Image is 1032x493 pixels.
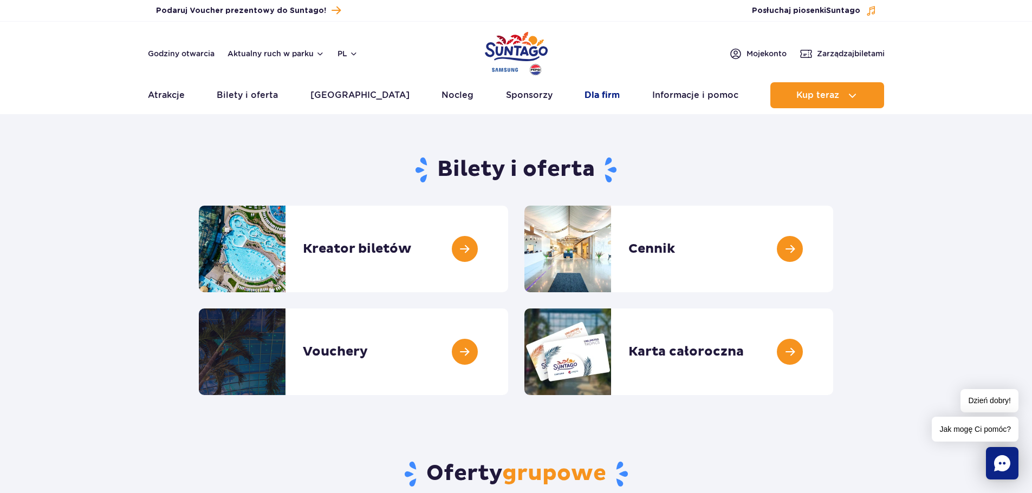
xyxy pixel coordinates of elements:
[310,82,410,108] a: [GEOGRAPHIC_DATA]
[800,47,885,60] a: Zarządzajbiletami
[585,82,620,108] a: Dla firm
[652,82,738,108] a: Informacje i pomoc
[770,82,884,108] button: Kup teraz
[156,3,341,18] a: Podaruj Voucher prezentowy do Suntago!
[960,389,1018,412] span: Dzień dobry!
[752,5,877,16] button: Posłuchaj piosenkiSuntago
[337,48,358,59] button: pl
[747,48,787,59] span: Moje konto
[932,417,1018,442] span: Jak mogę Ci pomóc?
[442,82,473,108] a: Nocleg
[502,460,606,487] span: grupowe
[986,447,1018,479] div: Chat
[817,48,885,59] span: Zarządzaj biletami
[796,90,839,100] span: Kup teraz
[228,49,324,58] button: Aktualny ruch w parku
[199,156,833,184] h1: Bilety i oferta
[506,82,553,108] a: Sponsorzy
[729,47,787,60] a: Mojekonto
[148,48,215,59] a: Godziny otwarcia
[148,82,185,108] a: Atrakcje
[752,5,860,16] span: Posłuchaj piosenki
[199,460,833,488] h2: Oferty
[156,5,326,16] span: Podaruj Voucher prezentowy do Suntago!
[826,7,860,15] span: Suntago
[485,27,548,77] a: Park of Poland
[217,82,278,108] a: Bilety i oferta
